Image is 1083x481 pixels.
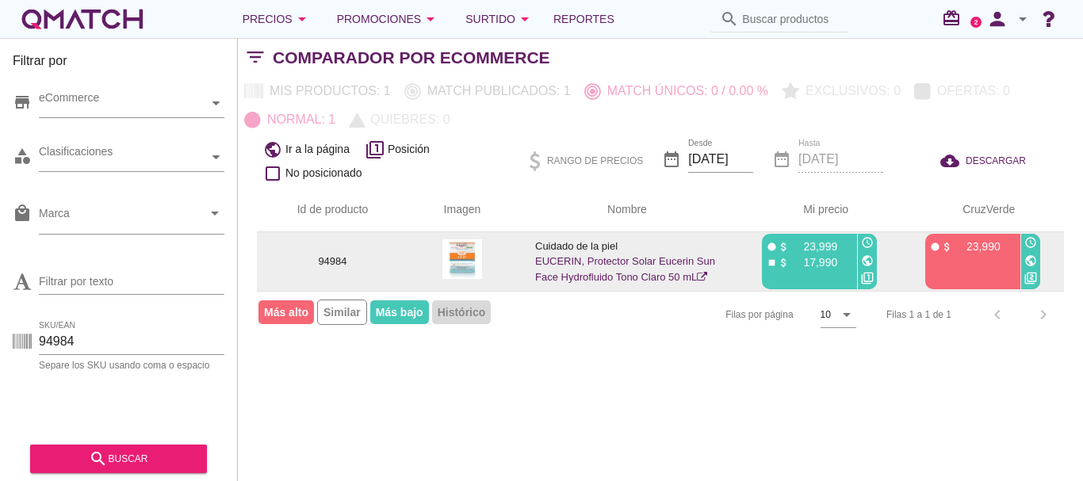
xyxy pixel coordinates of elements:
a: white-qmatch-logo [19,3,146,35]
p: Cuidado de la piel [535,239,719,254]
h2: Comparador por eCommerce [273,45,550,71]
span: No posicionado [285,165,362,181]
div: Promociones [337,10,441,29]
button: Promociones [324,3,453,35]
i: filter_2 [1024,272,1037,284]
i: attach_money [941,241,953,253]
i: check_box_outline_blank [263,164,282,183]
i: local_mall [13,204,32,223]
button: Match únicos: 0 / 0.00 % [578,77,775,105]
i: arrow_drop_down [515,10,534,29]
div: Filas por página [567,292,856,338]
i: search [89,449,108,468]
th: Mi precio: Not sorted. Activate to sort ascending. [738,188,901,232]
i: attach_money [778,241,790,253]
th: Nombre: Not sorted. [516,188,738,232]
i: arrow_drop_down [1013,10,1032,29]
span: Más alto [258,300,314,324]
p: 23,999 [790,239,837,254]
th: Id de producto: Not sorted. [257,188,408,232]
span: Más bajo [370,300,429,324]
i: date_range [662,150,681,169]
i: filter_1 [365,140,385,159]
i: arrow_drop_down [293,10,312,29]
div: Separe los SKU usando coma o espacio [39,361,224,370]
i: attach_money [778,257,790,269]
th: Imagen: Not sorted. [408,188,516,232]
i: search [720,10,739,29]
a: Reportes [547,3,621,35]
button: Surtido [453,3,547,35]
span: Reportes [553,10,614,29]
i: person [982,8,1013,30]
input: Desde [688,147,753,172]
span: Similar [317,300,367,325]
span: Histórico [432,300,492,324]
i: arrow_drop_down [837,305,856,324]
i: access_time [861,236,874,249]
div: buscar [43,449,194,468]
p: 23,990 [953,239,1001,254]
text: 2 [974,18,978,25]
i: arrow_drop_down [205,204,224,223]
i: redeem [942,9,967,28]
i: public [263,140,282,159]
span: Posición [388,141,430,158]
a: 2 [970,17,982,28]
img: 94984_275.jpg [442,239,482,279]
i: stop [766,257,778,269]
p: 17,990 [790,254,837,270]
div: Filas 1 a 1 de 1 [886,307,951,322]
button: Normal: 1 [238,105,343,134]
button: buscar [30,445,207,473]
i: fiber_manual_record [929,241,941,253]
p: Normal: 1 [261,110,335,129]
div: 10 [821,307,831,322]
i: public [1024,254,1037,267]
h3: Filtrar por [13,52,224,77]
span: DESCARGAR [966,154,1026,168]
input: Buscar productos [742,6,839,32]
i: filter_list [238,57,273,58]
i: arrow_drop_down [421,10,440,29]
div: Surtido [465,10,534,29]
i: filter_1 [861,272,874,284]
p: Match únicos: 0 / 0.00 % [601,82,768,101]
a: EUCERIN, Protector Solar Eucerin Sun Face Hydrofluido Tono Claro 50 mL [535,255,715,283]
th: CruzVerde: Not sorted. Activate to sort ascending. [901,188,1064,232]
i: fiber_manual_record [766,241,778,253]
i: cloud_download [940,151,966,170]
i: category [13,147,32,166]
div: Precios [243,10,312,29]
i: public [861,254,874,267]
i: store [13,93,32,112]
i: access_time [1024,236,1037,249]
button: Precios [230,3,324,35]
span: Ir a la página [285,141,350,158]
p: 94984 [276,254,389,269]
button: DESCARGAR [928,147,1039,175]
